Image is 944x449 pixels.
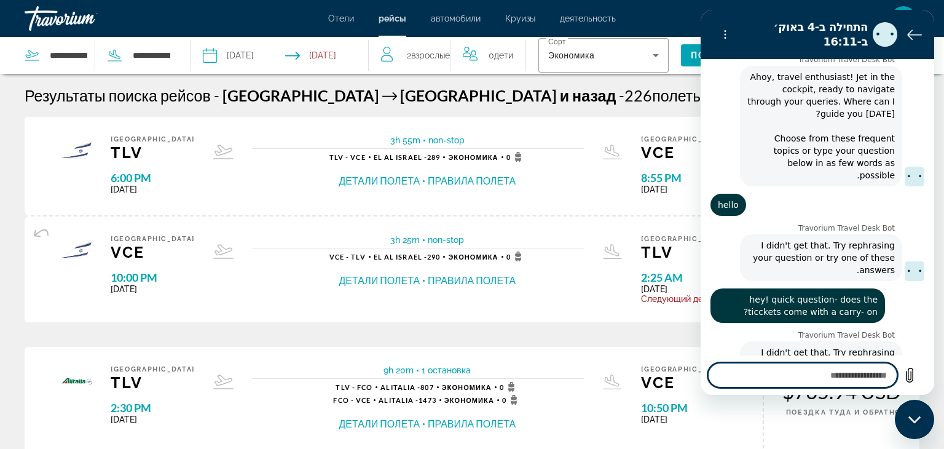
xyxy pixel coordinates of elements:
span: 0 [500,382,519,392]
span: [GEOGRAPHIC_DATA] [111,135,195,143]
span: 807 [380,383,433,391]
span: - [619,86,624,105]
span: [DATE] [641,284,725,294]
button: Детали полета [339,174,420,188]
img: Airline logo [61,135,92,166]
span: TLV - FCO [336,383,372,391]
span: TLV [111,143,195,162]
span: VCE [641,143,725,162]
span: [GEOGRAPHIC_DATA] [641,135,725,143]
a: Отели [328,14,354,23]
span: FCO - VCE [333,396,371,404]
span: [GEOGRAPHIC_DATA] [111,365,195,373]
button: Детали полета [339,274,420,287]
span: 2:25 AM [641,271,725,284]
span: Экономика [442,383,492,391]
span: [DATE] [111,284,195,294]
span: [GEOGRAPHIC_DATA] [400,86,557,105]
button: Search [681,44,739,66]
span: [GEOGRAPHIC_DATA] [222,86,379,105]
span: [DATE] [641,185,725,194]
a: автомобили [431,14,481,23]
span: [GEOGRAPHIC_DATA] [641,365,725,373]
button: Правила полета [428,274,516,287]
iframe: חלון הודעות הטקסט [701,10,934,395]
span: [GEOGRAPHIC_DATA] [111,235,195,243]
span: VCE - TLV [329,253,366,261]
span: TLV [641,243,725,261]
span: и назад [560,86,616,105]
span: 2:30 PM [111,401,195,415]
button: Select return date [285,37,336,74]
a: деятельность [560,14,616,23]
span: 9h 20m [383,365,414,375]
span: 0 [502,395,521,405]
span: non-stop [428,235,464,245]
span: 0 [506,152,525,162]
mat-label: Сорт [548,38,566,46]
span: Поиск [691,50,730,60]
span: 226 [619,86,652,105]
span: Экономика [448,153,498,161]
span: [DATE] [641,415,725,424]
button: Детали полета [339,417,420,431]
h1: Результаты поиска рейсов [25,86,211,105]
span: 1473 [379,396,436,404]
iframe: לחצן להפעלת חלון העברת הודעות, השיחה מתבצעת [895,400,934,439]
span: [DATE] [111,415,195,424]
button: Меню пользователя [887,6,919,31]
span: Alitalia - [380,383,420,391]
span: El Al Israel - [374,153,427,161]
span: TLV - VCE [329,153,366,161]
span: [GEOGRAPHIC_DATA] [641,235,725,243]
span: 289 [374,153,441,161]
span: 1 остановка [422,365,471,375]
button: Select depart date [203,37,254,74]
span: Alitalia - [379,396,419,404]
a: Травориум [25,2,147,34]
span: 0 [489,47,513,64]
span: [DATE] [111,185,195,194]
span: ПОЕЗДКА ТУДА И ОБРАТНО [786,408,901,416]
button: Travelers: 2 adults, 0 children [369,37,525,74]
span: 6:00 PM [111,171,195,185]
a: Круизы [505,14,535,23]
span: Экономика [448,253,498,261]
span: Экономика [444,396,494,404]
a: рейсы [379,14,406,23]
span: 10:00 PM [111,271,195,284]
span: non-stop [428,135,465,145]
span: полеты для удовольствия [652,86,834,105]
img: Airline logo [61,365,92,396]
span: - [214,86,219,105]
span: 0 [506,252,525,261]
span: VCE [111,243,195,261]
span: 8:55 PM [641,171,725,185]
img: Airline logo [61,235,92,266]
span: Экономика [548,50,594,60]
span: VCE [641,373,725,392]
span: 2 [407,47,450,64]
span: 10:50 PM [641,401,725,415]
span: Взрослые [411,50,450,60]
span: El Al Israel - [374,253,427,261]
span: Дети [494,50,513,60]
span: Следующий день [641,294,725,304]
button: Правила полета [428,417,516,431]
span: 3h 25m [390,235,420,245]
button: Правила полета [428,174,516,188]
span: TLV [111,373,195,392]
span: 290 [374,253,441,261]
